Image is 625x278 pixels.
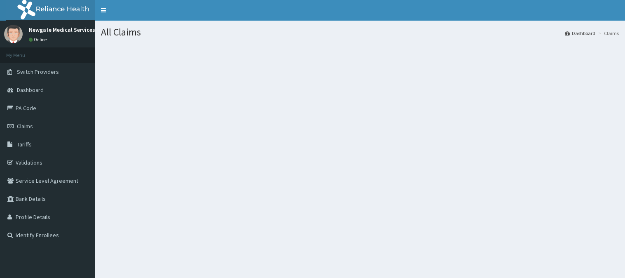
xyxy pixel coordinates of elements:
[596,30,619,37] li: Claims
[101,27,619,38] h1: All Claims
[17,86,44,94] span: Dashboard
[17,141,32,148] span: Tariffs
[29,37,49,42] a: Online
[17,123,33,130] span: Claims
[29,27,95,33] p: Newgate Medical Services
[565,30,595,37] a: Dashboard
[4,25,23,43] img: User Image
[17,68,59,75] span: Switch Providers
